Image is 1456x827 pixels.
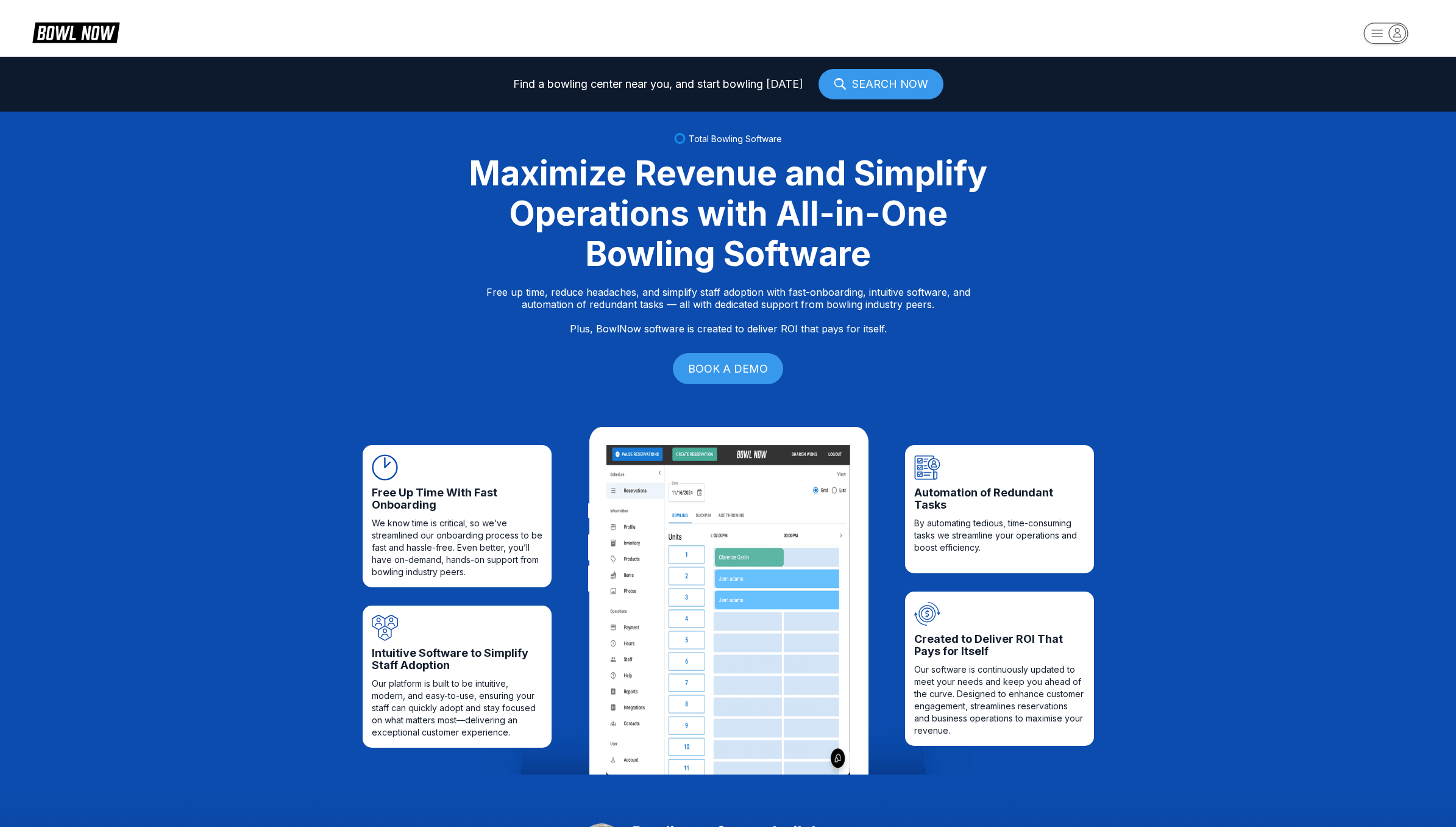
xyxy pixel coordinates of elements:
[513,78,803,90] span: Find a bowling center near you, and start bowling [DATE]
[914,517,1085,554] span: By automating tedious, time-consuming tasks we streamline your operations and boost efficiency.
[819,69,943,99] a: SEARCH NOW
[486,286,970,335] p: Free up time, reduce headaches, and simplify staff adoption with fast-onboarding, intuitive softw...
[689,134,782,144] span: Total Bowling Software
[372,647,542,671] span: Intuitive Software to Simplify Staff Adoption
[606,445,850,775] img: Content image
[914,487,1085,511] span: Automation of Redundant Tasks
[454,153,1003,274] div: Maximize Revenue and Simplify Operations with All-in-One Bowling Software
[372,487,542,511] span: Free Up Time With Fast Onboarding
[588,427,868,775] img: iPad frame
[673,353,783,384] a: BOOK A DEMO
[914,664,1085,737] span: Our software is continuously updated to meet your needs and keep you ahead of the curve. Designed...
[372,517,542,578] span: We know time is critical, so we’ve streamlined our onboarding process to be fast and hassle-free....
[372,678,542,739] span: Our platform is built to be intuitive, modern, and easy-to-use, ensuring your staff can quickly a...
[914,633,1085,657] span: Created to Deliver ROI That Pays for Itself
